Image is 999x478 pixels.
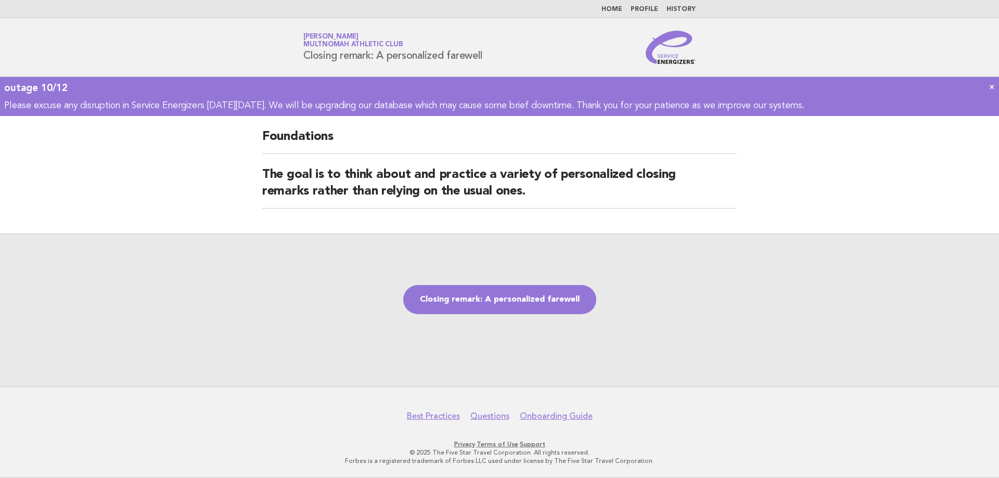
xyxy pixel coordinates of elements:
[303,42,403,48] span: Multnomah Athletic Club
[454,441,475,448] a: Privacy
[403,285,596,314] a: Closing remark: A personalized farewell
[989,81,995,92] a: ×
[646,31,696,64] img: Service Energizers
[4,100,995,112] p: Please excuse any disruption in Service Energizers [DATE][DATE]. We will be upgrading our databas...
[520,411,593,421] a: Onboarding Guide
[470,411,509,421] a: Questions
[520,441,545,448] a: Support
[181,457,818,465] p: Forbes is a registered trademark of Forbes LLC used under license by The Five Star Travel Corpora...
[631,6,658,12] a: Profile
[262,128,737,154] h2: Foundations
[262,166,737,209] h2: The goal is to think about and practice a variety of personalized closing remarks rather than rel...
[181,448,818,457] p: © 2025 The Five Star Travel Corporation. All rights reserved.
[477,441,518,448] a: Terms of Use
[303,33,403,48] a: [PERSON_NAME]Multnomah Athletic Club
[181,440,818,448] p: · ·
[4,81,995,95] div: outage 10/12
[407,411,460,421] a: Best Practices
[601,6,622,12] a: Home
[667,6,696,12] a: History
[303,34,482,61] h1: Closing remark: A personalized farewell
